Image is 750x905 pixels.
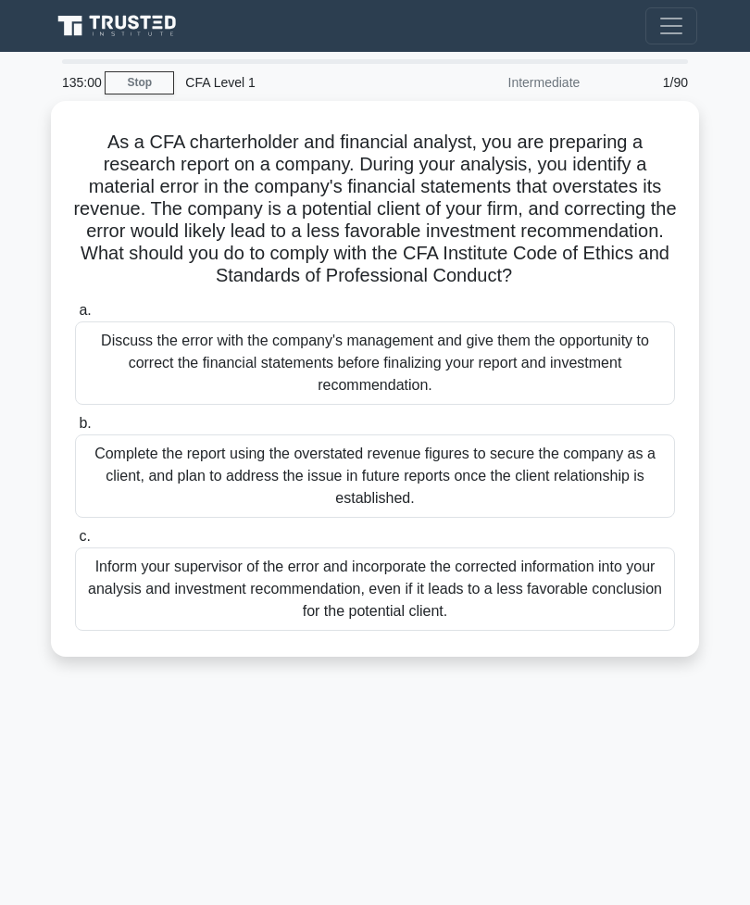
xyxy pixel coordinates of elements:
span: a. [79,302,91,318]
button: Toggle navigation [645,7,697,44]
div: CFA Level 1 [174,64,429,101]
div: 1/90 [591,64,699,101]
div: Inform your supervisor of the error and incorporate the corrected information into your analysis ... [75,547,675,631]
span: c. [79,528,90,544]
div: Complete the report using the overstated revenue figures to secure the company as a client, and p... [75,434,675,518]
h5: As a CFA charterholder and financial analyst, you are preparing a research report on a company. D... [73,131,677,288]
span: b. [79,415,91,431]
a: Stop [105,71,174,94]
div: Discuss the error with the company's management and give them the opportunity to correct the fina... [75,321,675,405]
div: Intermediate [429,64,591,101]
div: 135:00 [51,64,105,101]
